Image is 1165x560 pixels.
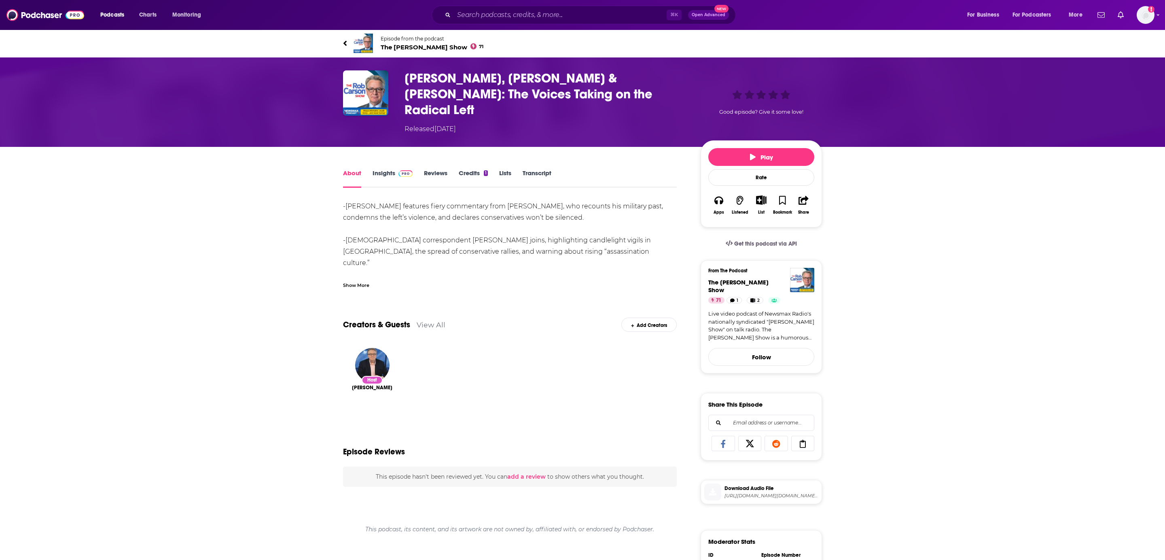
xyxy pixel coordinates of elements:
[773,210,792,215] div: Bookmark
[719,234,803,254] a: Get this podcast via API
[967,9,999,21] span: For Business
[772,190,793,220] button: Bookmark
[167,8,212,21] button: open menu
[95,8,135,21] button: open menu
[1069,9,1082,21] span: More
[479,45,483,49] span: 71
[1114,8,1127,22] a: Show notifications dropdown
[732,210,748,215] div: Listened
[765,436,788,451] a: Share on Reddit
[381,43,483,51] span: The [PERSON_NAME] Show
[719,109,803,115] span: Good episode? Give it some love!
[708,552,756,558] div: ID
[355,348,390,382] img: Rob Carson
[484,170,488,176] div: 1
[793,190,814,220] button: Share
[139,9,157,21] span: Charts
[1148,6,1154,13] svg: Add a profile image
[724,493,818,499] span: https://www.podtrac.com/pts/redirect.mp3/pdst.fm/e/pscrb.fm/rss/p/mgln.ai/e/35/clrtpod.com/m/traf...
[724,485,818,492] span: Download Audio File
[343,320,410,330] a: Creators & Guests
[398,170,413,177] img: Podchaser Pro
[343,447,405,457] h3: Episode Reviews
[712,436,735,451] a: Share on Facebook
[692,13,725,17] span: Open Advanced
[405,70,688,118] h1: Carl Higbie, Kid Rock & Michael Charbon: The Voices Taking on the Radical Left
[362,376,383,384] div: Host
[708,348,814,366] button: Follow
[688,10,729,20] button: Open AdvancedNew
[751,190,772,220] div: Show More ButtonList
[708,310,814,342] a: Live video podcast of Newsmax Radio's nationally syndicated "[PERSON_NAME] Show" on talk radio. T...
[790,268,814,292] img: The Rob Carson Show
[738,436,762,451] a: Share on X/Twitter
[704,484,818,501] a: Download Audio File[URL][DOMAIN_NAME][DOMAIN_NAME][DOMAIN_NAME][DOMAIN_NAME][DOMAIN_NAME][DOMAIN_...
[708,169,814,186] div: Rate
[373,169,413,188] a: InsightsPodchaser Pro
[714,210,724,215] div: Apps
[1063,8,1093,21] button: open menu
[791,436,815,451] a: Copy Link
[354,34,373,53] img: The Rob Carson Show
[343,34,822,53] a: The Rob Carson ShowEpisode from the podcastThe [PERSON_NAME] Show71
[727,297,742,303] a: 1
[621,318,677,332] div: Add Creators
[708,190,729,220] button: Apps
[417,320,445,329] a: View All
[172,9,201,21] span: Monitoring
[1137,6,1154,24] img: User Profile
[1007,8,1063,21] button: open menu
[729,190,750,220] button: Listened
[439,6,743,24] div: Search podcasts, credits, & more...
[753,195,769,204] button: Show More Button
[454,8,667,21] input: Search podcasts, credits, & more...
[667,10,682,20] span: ⌘ K
[761,552,809,558] div: Episode Number
[507,472,546,481] button: add a review
[6,7,84,23] img: Podchaser - Follow, Share and Rate Podcasts
[708,415,814,431] div: Search followers
[708,278,769,294] span: The [PERSON_NAME] Show
[714,5,729,13] span: New
[499,169,511,188] a: Lists
[1137,6,1154,24] span: Logged in as FIREPodchaser25
[737,297,738,305] span: 1
[708,148,814,166] button: Play
[352,384,392,391] span: [PERSON_NAME]
[134,8,161,21] a: Charts
[750,153,773,161] span: Play
[757,297,760,305] span: 2
[747,297,763,303] a: 2
[708,297,724,303] a: 71
[100,9,124,21] span: Podcasts
[352,384,392,391] a: Rob Carson
[962,8,1009,21] button: open menu
[459,169,488,188] a: Credits1
[1137,6,1154,24] button: Show profile menu
[405,124,456,134] div: Released [DATE]
[734,240,797,247] span: Get this podcast via API
[523,169,551,188] a: Transcript
[708,538,755,545] h3: Moderator Stats
[1012,9,1051,21] span: For Podcasters
[708,268,808,274] h3: From The Podcast
[376,473,644,480] span: This episode hasn't been reviewed yet. You can to show others what you thought.
[798,210,809,215] div: Share
[708,401,763,408] h3: Share This Episode
[343,169,361,188] a: About
[715,415,807,431] input: Email address or username...
[381,36,483,42] span: Episode from the podcast
[1094,8,1108,22] a: Show notifications dropdown
[343,70,388,116] img: Carl Higbie, Kid Rock & Michael Charbon: The Voices Taking on the Radical Left
[708,278,769,294] a: The Rob Carson Show
[343,519,677,539] div: This podcast, its content, and its artwork are not owned by, affiliated with, or endorsed by Podc...
[424,169,447,188] a: Reviews
[716,297,721,305] span: 71
[758,210,765,215] div: List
